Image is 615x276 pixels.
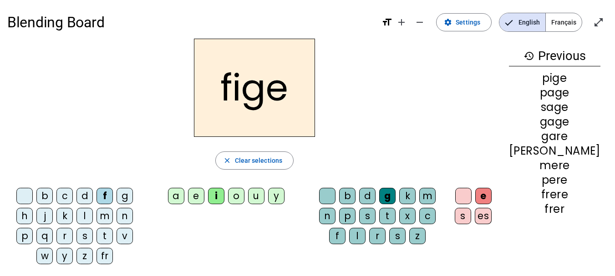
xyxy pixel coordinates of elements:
div: z [76,248,93,264]
div: pige [509,73,600,84]
div: es [475,208,492,224]
mat-icon: settings [444,18,452,26]
div: u [248,188,264,204]
span: Français [546,13,582,31]
div: fr [97,248,113,264]
div: g [379,188,396,204]
mat-icon: add [396,17,407,28]
div: p [339,208,356,224]
span: Settings [456,17,480,28]
div: s [76,228,93,244]
div: h [16,208,33,224]
div: gare [509,131,600,142]
div: c [56,188,73,204]
div: frere [509,189,600,200]
div: r [369,228,386,244]
div: gage [509,116,600,127]
mat-icon: close [223,156,231,165]
div: c [419,208,436,224]
div: sage [509,102,600,113]
div: i [208,188,224,204]
mat-icon: open_in_full [593,17,604,28]
div: f [97,188,113,204]
button: Increase font size [392,13,411,31]
button: Settings [436,13,492,31]
div: s [455,208,471,224]
div: d [76,188,93,204]
div: t [379,208,396,224]
div: q [36,228,53,244]
div: e [475,188,492,204]
div: l [349,228,366,244]
div: m [97,208,113,224]
div: e [188,188,204,204]
div: y [268,188,285,204]
div: x [399,208,416,224]
button: Enter full screen [590,13,608,31]
div: z [409,228,426,244]
div: l [76,208,93,224]
div: a [168,188,184,204]
div: p [16,228,33,244]
div: b [36,188,53,204]
span: English [499,13,545,31]
div: v [117,228,133,244]
div: r [56,228,73,244]
div: [PERSON_NAME] [509,146,600,156]
h1: Blending Board [7,8,374,37]
div: m [419,188,436,204]
div: k [399,188,416,204]
mat-icon: format_size [381,17,392,28]
div: page [509,87,600,98]
mat-icon: history [524,50,534,61]
div: s [359,208,376,224]
h2: fige [194,39,315,137]
div: w [36,248,53,264]
span: Clear selections [235,155,283,166]
mat-icon: remove [414,17,425,28]
div: frer [509,204,600,215]
div: b [339,188,356,204]
div: j [36,208,53,224]
div: g [117,188,133,204]
div: t [97,228,113,244]
mat-button-toggle-group: Language selection [499,13,582,32]
div: k [56,208,73,224]
div: o [228,188,244,204]
div: f [329,228,346,244]
div: y [56,248,73,264]
div: n [117,208,133,224]
div: d [359,188,376,204]
div: s [389,228,406,244]
div: mere [509,160,600,171]
div: n [319,208,335,224]
div: pere [509,175,600,186]
button: Clear selections [215,151,294,170]
h3: Previous [509,46,600,66]
button: Decrease font size [411,13,429,31]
